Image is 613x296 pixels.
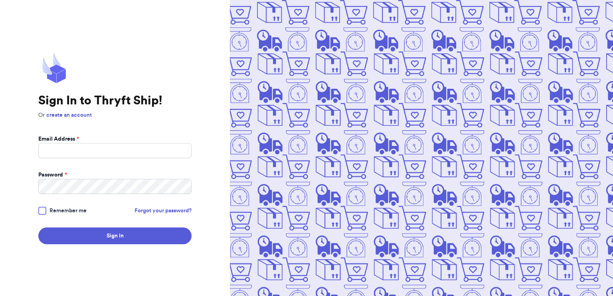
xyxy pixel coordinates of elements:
[134,207,192,215] a: Forgot your password?
[38,171,67,179] label: Password
[38,94,192,108] h1: Sign In to Thryft Ship!
[46,112,92,118] a: create an account
[38,111,192,119] p: Or
[49,207,87,215] span: Remember me
[38,135,79,143] label: Email Address
[38,227,192,244] button: Sign In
